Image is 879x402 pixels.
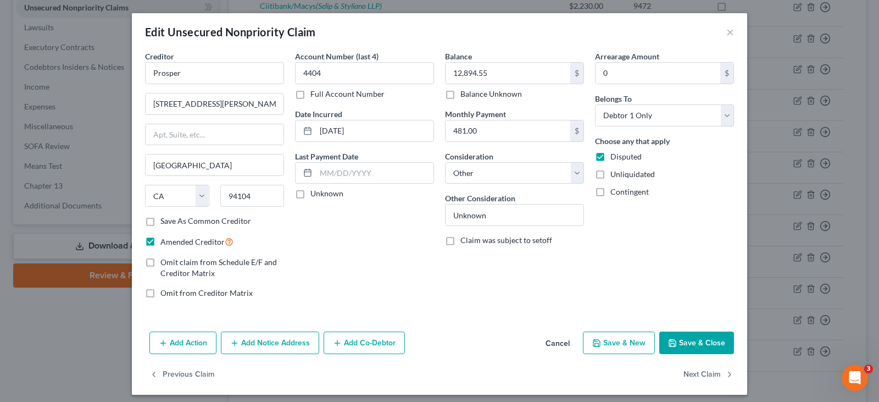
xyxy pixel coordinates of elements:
input: Enter address... [146,93,283,114]
span: Disputed [610,152,642,161]
label: Choose any that apply [595,135,670,147]
button: Add Action [149,332,216,355]
span: Claim was subject to setoff [460,235,552,245]
button: Add Notice Address [221,332,319,355]
label: Save As Common Creditor [160,216,251,227]
input: Enter city... [146,155,283,175]
button: Cancel [537,333,578,355]
label: Balance [445,51,472,62]
input: 0.00 [446,120,570,141]
span: 3 [864,365,873,373]
label: Balance Unknown [460,89,522,100]
span: Unliquidated [610,169,655,179]
label: Date Incurred [295,108,342,120]
button: × [726,25,734,38]
input: MM/DD/YYYY [316,120,433,141]
label: Account Number (last 4) [295,51,379,62]
button: Save & New [583,332,655,355]
input: 0.00 [596,63,720,84]
div: Edit Unsecured Nonpriority Claim [145,24,316,40]
label: Other Consideration [445,192,515,204]
label: Full Account Number [310,89,385,100]
input: Apt, Suite, etc... [146,124,283,145]
input: Search creditor by name... [145,62,284,84]
button: Next Claim [683,363,734,386]
div: $ [720,63,733,84]
label: Consideration [445,151,493,162]
input: Enter zip... [220,185,285,207]
span: Amended Creditor [160,237,225,246]
input: Specify... [446,205,583,225]
div: $ [570,63,583,84]
button: Save & Close [659,332,734,355]
span: Creditor [145,52,174,61]
input: XXXX [295,62,434,84]
button: Add Co-Debtor [324,332,405,355]
label: Unknown [310,188,343,199]
div: $ [570,120,583,141]
button: Previous Claim [149,363,215,386]
label: Last Payment Date [295,151,358,162]
label: Monthly Payment [445,108,506,120]
iframe: Intercom live chat [842,365,868,391]
span: Omit claim from Schedule E/F and Creditor Matrix [160,257,277,278]
span: Contingent [610,187,649,196]
input: 0.00 [446,63,570,84]
input: MM/DD/YYYY [316,163,433,184]
span: Omit from Creditor Matrix [160,288,253,298]
span: Belongs To [595,94,632,103]
label: Arrearage Amount [595,51,659,62]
